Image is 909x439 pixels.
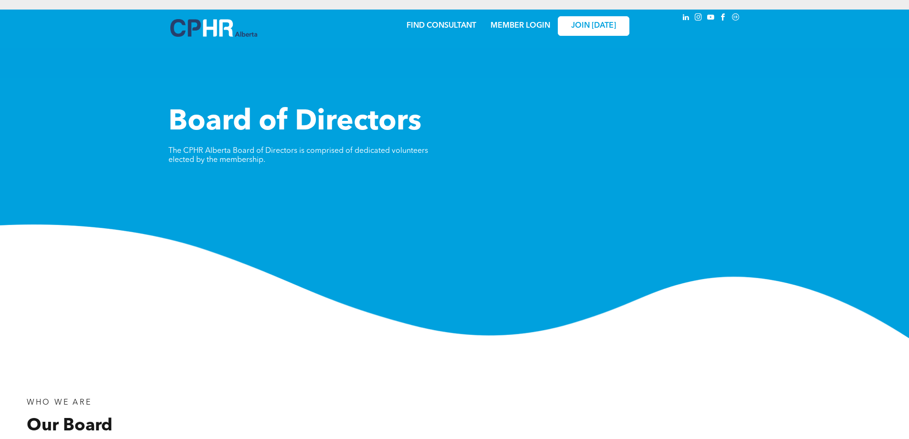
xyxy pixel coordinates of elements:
[407,22,476,30] a: FIND CONSULTANT
[681,12,691,25] a: linkedin
[491,22,550,30] a: MEMBER LOGIN
[693,12,704,25] a: instagram
[706,12,716,25] a: youtube
[27,418,113,435] span: Our Board
[170,19,257,37] img: A blue and white logo for cp alberta
[558,16,629,36] a: JOIN [DATE]
[718,12,729,25] a: facebook
[571,21,616,31] span: JOIN [DATE]
[27,399,92,407] span: WHO WE ARE
[731,12,741,25] a: Social network
[168,108,421,137] span: Board of Directors
[168,147,428,164] span: The CPHR Alberta Board of Directors is comprised of dedicated volunteers elected by the membership.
